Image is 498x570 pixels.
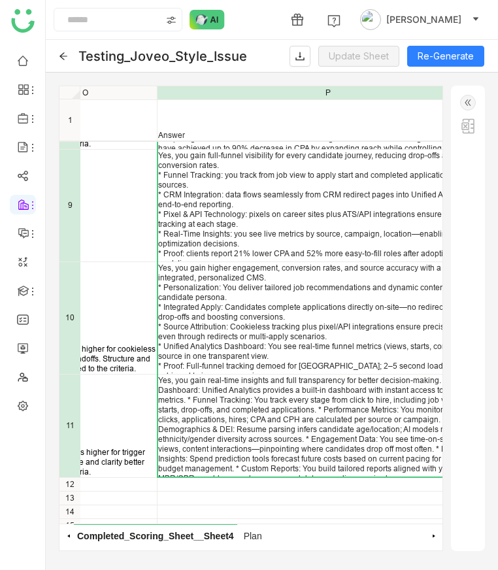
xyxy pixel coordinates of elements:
div: Testing_Joveo_Style_Issue [78,48,247,64]
img: help.svg [327,14,340,27]
div: 10 [59,312,80,323]
span: [PERSON_NAME] [386,12,461,27]
img: excel.svg [460,118,476,134]
button: Update Sheet [318,46,399,67]
img: logo [11,9,35,33]
div: Exec summary [14,130,156,140]
img: ask-buddy-normal.svg [190,10,225,29]
div: 13 [59,492,80,503]
div: O [13,87,157,98]
span: Completed_Scoring_Sheet__Sheet4 [74,524,237,547]
div: GTMBuddy scores higher for cookieless attribution, s2s handoffs. Structure and clarity better ali... [14,344,156,373]
div: 14 [59,506,80,517]
div: Internal GPT scores higher for trigger coverage. Structure and clarity better aligned to the crit... [14,447,156,477]
div: 9 [59,199,80,210]
div: 12 [59,478,80,490]
div: Tie [14,251,156,261]
span: Plan [241,524,265,547]
img: search-type.svg [166,15,176,25]
div: P [158,87,497,98]
button: [PERSON_NAME] [357,9,482,30]
img: avatar [360,9,381,30]
div: 1 [59,114,80,126]
div: 11 [59,420,80,431]
div: 15 [59,520,80,531]
button: Re-Generate [407,46,484,67]
div: Answer [158,130,497,140]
